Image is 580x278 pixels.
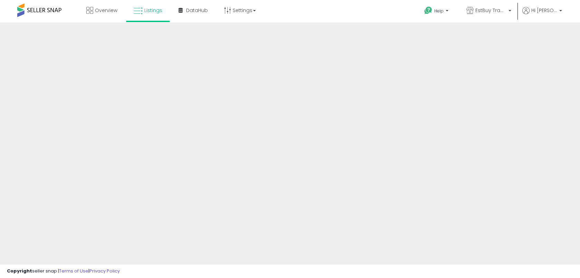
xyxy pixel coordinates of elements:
span: EstBuy Trading [475,7,506,14]
i: Get Help [424,6,433,15]
a: Privacy Policy [89,268,120,274]
span: Listings [144,7,162,14]
span: DataHub [186,7,208,14]
strong: Copyright [7,268,32,274]
a: Terms of Use [59,268,88,274]
span: Help [434,8,444,14]
span: Overview [95,7,117,14]
div: seller snap | | [7,268,120,275]
a: Help [419,1,455,22]
a: Hi [PERSON_NAME] [522,7,562,22]
span: Hi [PERSON_NAME] [531,7,557,14]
